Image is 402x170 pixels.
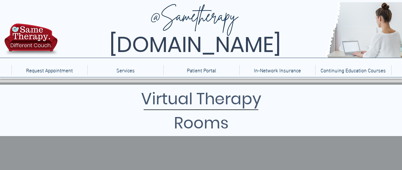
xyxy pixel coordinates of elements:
a: Continuing Education Courses [315,65,391,75]
a: Request Appointment [11,65,87,75]
img: TBH.US [3,23,59,60]
p: Services [113,65,138,75]
p: Request Appointment [23,65,76,75]
h1: Virtual Therapy Rooms [105,87,298,135]
a: Patient Portal [163,65,239,75]
span: [DOMAIN_NAME] [109,29,281,60]
p: Continuing Education Courses [317,65,389,75]
p: In-Network Insurance [251,65,304,75]
p: Patient Portal [184,65,219,75]
a: In-Network Insurance [239,65,315,75]
div: Services [87,65,163,75]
